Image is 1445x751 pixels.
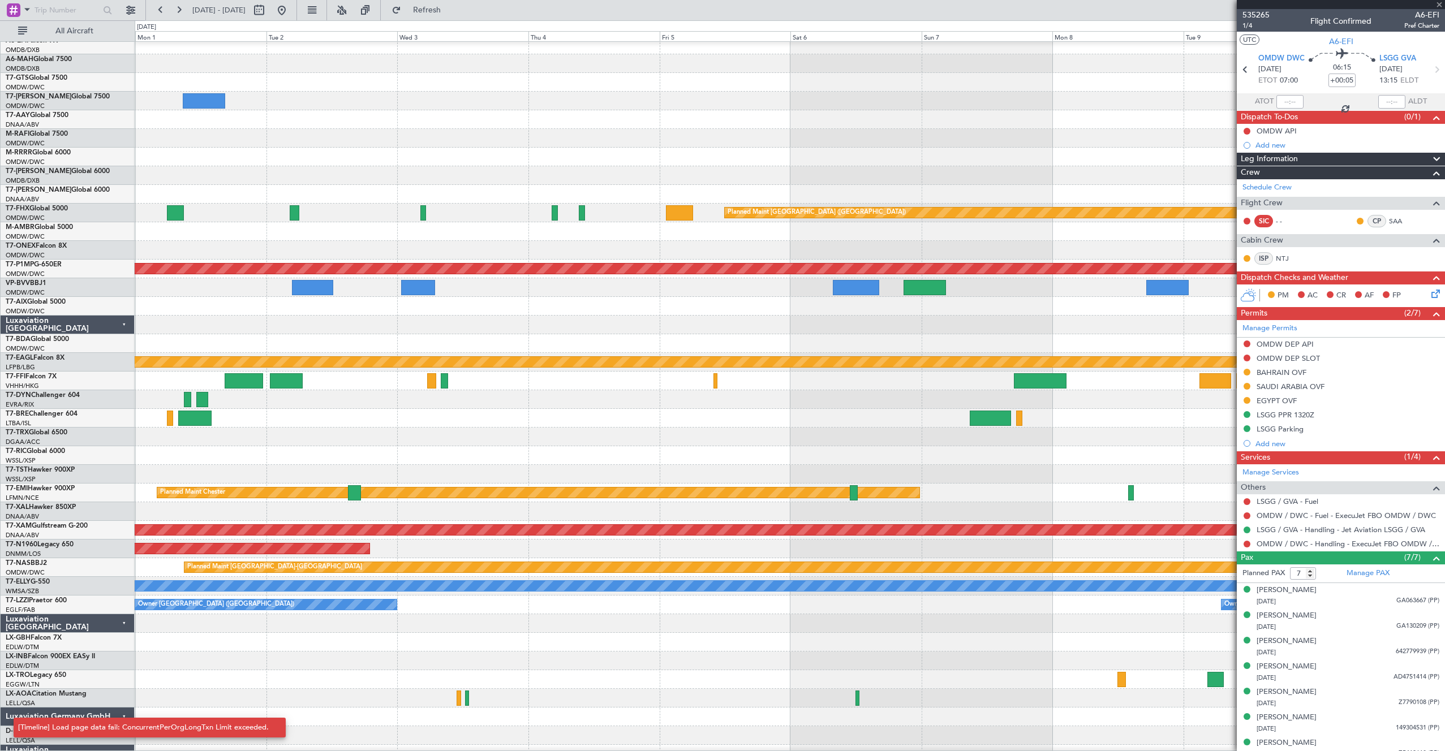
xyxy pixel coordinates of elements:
[160,484,225,501] div: Planned Maint Chester
[1404,21,1439,31] span: Pref Charter
[1241,111,1298,124] span: Dispatch To-Dos
[1241,551,1253,564] span: Pax
[1242,182,1292,193] a: Schedule Crew
[6,187,110,193] a: T7-[PERSON_NAME]Global 6000
[6,635,62,641] a: LX-GBHFalcon 7X
[6,587,39,595] a: WMSA/SZB
[6,653,95,660] a: LX-INBFalcon 900EX EASy II
[1255,96,1274,107] span: ATOT
[1254,252,1273,265] div: ISP
[6,541,74,548] a: T7-N1960Legacy 650
[18,722,269,733] div: [Timeline] Load page data fail: ConcurrentPerOrgLongTxn Limit exceeded.
[1257,539,1439,549] a: OMDW / DWC - Handling - ExecuJet FBO OMDW / DWC
[6,550,41,558] a: DNMM/LOS
[6,46,40,54] a: OMDB/DXB
[1257,353,1320,363] div: OMDW DEP SLOT
[6,270,45,278] a: OMDW/DWC
[1257,368,1306,377] div: BAHRAIN OVF
[6,568,45,577] a: OMDW/DWC
[1333,62,1351,74] span: 06:15
[1336,290,1346,301] span: CR
[12,22,123,40] button: All Aircraft
[6,662,39,670] a: EDLW/DTM
[6,541,37,548] span: T7-N1960
[1404,9,1439,21] span: A6-EFI
[1404,551,1421,563] span: (7/7)
[6,382,39,390] a: VHHH/HKG
[6,690,87,697] a: LX-AOACitation Mustang
[1224,596,1244,613] div: Owner
[1347,568,1390,579] a: Manage PAX
[6,149,32,156] span: M-RRRR
[6,597,67,604] a: T7-LZZIPraetor 600
[528,31,660,41] div: Thu 4
[1379,75,1397,87] span: 13:15
[6,261,34,268] span: T7-P1MP
[1258,75,1277,87] span: ETOT
[6,475,36,484] a: WSSL/XSP
[6,158,45,166] a: OMDW/DWC
[1396,621,1439,631] span: GA130209 (PP)
[1280,75,1298,87] span: 07:00
[1257,610,1317,621] div: [PERSON_NAME]
[1184,31,1315,41] div: Tue 9
[1257,623,1276,631] span: [DATE]
[660,31,791,41] div: Fri 5
[6,411,29,417] span: T7-BRE
[138,596,294,613] div: Owner [GEOGRAPHIC_DATA] ([GEOGRAPHIC_DATA])
[6,419,31,428] a: LTBA/ISL
[1408,96,1427,107] span: ALDT
[6,168,71,175] span: T7-[PERSON_NAME]
[6,560,31,567] span: T7-NAS
[1240,34,1259,45] button: UTC
[6,93,71,100] span: T7-[PERSON_NAME]
[1396,647,1439,657] span: 642779939 (PP)
[266,31,398,41] div: Tue 2
[1257,585,1317,596] div: [PERSON_NAME]
[403,6,451,14] span: Refresh
[6,512,39,521] a: DNAA/ABV
[6,75,29,81] span: T7-GTS
[6,205,29,212] span: T7-FHX
[386,1,454,19] button: Refresh
[6,643,39,651] a: EDLW/DTM
[1242,568,1285,579] label: Planned PAX
[1257,382,1324,391] div: SAUDI ARABIA OVF
[6,363,35,372] a: LFPB/LBG
[137,23,156,32] div: [DATE]
[6,261,62,268] a: T7-P1MPG-650ER
[6,438,40,446] a: DGAA/ACC
[6,75,67,81] a: T7-GTSGlobal 7500
[6,373,25,380] span: T7-FFI
[6,102,45,110] a: OMDW/DWC
[6,699,35,707] a: LELL/QSA
[6,280,46,287] a: VP-BVVBBJ1
[6,579,31,585] span: T7-ELLY
[6,485,28,492] span: T7-EMI
[6,411,78,417] a: T7-BREChallenger 604
[1241,307,1267,320] span: Permits
[6,672,66,679] a: LX-TROLegacy 650
[6,112,68,119] a: T7-AAYGlobal 7500
[1278,290,1289,301] span: PM
[6,251,45,260] a: OMDW/DWC
[6,288,45,297] a: OMDW/DWC
[29,27,119,35] span: All Aircraft
[6,597,29,604] span: T7-LZZI
[6,448,27,455] span: T7-RIC
[6,336,31,343] span: T7-BDA
[6,355,64,361] a: T7-EAGLFalcon 8X
[1241,197,1283,210] span: Flight Crew
[6,195,39,204] a: DNAA/ABV
[6,373,57,380] a: T7-FFIFalcon 7X
[1257,687,1317,698] div: [PERSON_NAME]
[6,120,39,129] a: DNAA/ABV
[6,560,47,567] a: T7-NASBBJ2
[1242,21,1270,31] span: 1/4
[6,523,32,529] span: T7-XAM
[1379,53,1416,64] span: LSGG GVA
[6,299,66,305] a: T7-AIXGlobal 5000
[1257,126,1297,136] div: OMDW API
[1329,36,1353,48] span: A6-EFI
[1255,439,1439,448] div: Add new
